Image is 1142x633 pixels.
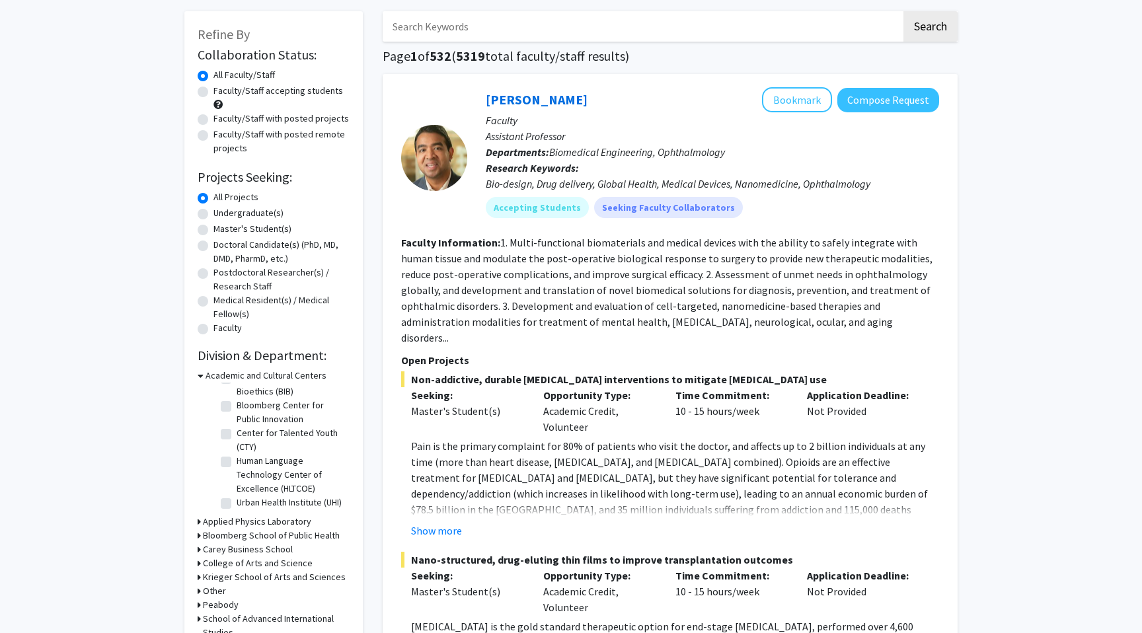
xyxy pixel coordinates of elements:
[807,568,919,583] p: Application Deadline:
[430,48,451,64] span: 532
[213,222,291,236] label: Master's Student(s)
[837,88,939,112] button: Compose Request to Kunal Parikh
[410,48,418,64] span: 1
[237,371,346,398] label: Berman Institute of Bioethics (BIB)
[213,84,343,98] label: Faculty/Staff accepting students
[237,426,346,454] label: Center for Talented Youth (CTY)
[411,387,523,403] p: Seeking:
[807,387,919,403] p: Application Deadline:
[213,112,349,126] label: Faculty/Staff with posted projects
[456,48,485,64] span: 5319
[533,568,666,615] div: Academic Credit, Volunteer
[203,556,313,570] h3: College of Arts and Science
[203,598,239,612] h3: Peabody
[486,176,939,192] div: Bio-design, Drug delivery, Global Health, Medical Devices, Nanomedicine, Ophthalmology
[206,369,326,383] h3: Academic and Cultural Centers
[675,568,788,583] p: Time Commitment:
[213,266,350,293] label: Postdoctoral Researcher(s) / Research Staff
[203,584,226,598] h3: Other
[213,238,350,266] label: Doctoral Candidate(s) (PhD, MD, DMD, PharmD, etc.)
[213,293,350,321] label: Medical Resident(s) / Medical Fellow(s)
[675,387,788,403] p: Time Commitment:
[198,169,350,185] h2: Projects Seeking:
[666,387,798,435] div: 10 - 15 hours/week
[401,352,939,368] p: Open Projects
[203,515,311,529] h3: Applied Physics Laboratory
[213,206,284,220] label: Undergraduate(s)
[401,552,939,568] span: Nano-structured, drug-eluting thin films to improve transplantation outcomes
[213,68,275,82] label: All Faculty/Staff
[762,87,832,112] button: Add Kunal Parikh to Bookmarks
[797,568,929,615] div: Not Provided
[411,568,523,583] p: Seeking:
[213,128,350,155] label: Faculty/Staff with posted remote projects
[203,542,293,556] h3: Carey Business School
[10,574,56,623] iframe: Chat
[903,11,958,42] button: Search
[383,48,958,64] h1: Page of ( total faculty/staff results)
[198,26,250,42] span: Refine By
[411,523,462,539] button: Show more
[401,236,933,344] fg-read-more: 1. Multi-functional biomaterials and medical devices with the ability to safely integrate with hu...
[198,47,350,63] h2: Collaboration Status:
[797,387,929,435] div: Not Provided
[203,529,340,542] h3: Bloomberg School of Public Health
[543,387,656,403] p: Opportunity Type:
[411,403,523,419] div: Master's Student(s)
[486,112,939,128] p: Faculty
[198,348,350,363] h2: Division & Department:
[411,583,523,599] div: Master's Student(s)
[486,197,589,218] mat-chip: Accepting Students
[237,454,346,496] label: Human Language Technology Center of Excellence (HLTCOE)
[237,496,342,509] label: Urban Health Institute (UHI)
[401,236,500,249] b: Faculty Information:
[237,398,346,426] label: Bloomberg Center for Public Innovation
[486,91,588,108] a: [PERSON_NAME]
[549,145,725,159] span: Biomedical Engineering, Ophthalmology
[543,568,656,583] p: Opportunity Type:
[401,371,939,387] span: Non-addictive, durable [MEDICAL_DATA] interventions to mitigate [MEDICAL_DATA] use
[486,145,549,159] b: Departments:
[666,568,798,615] div: 10 - 15 hours/week
[486,128,939,144] p: Assistant Professor
[486,161,579,174] b: Research Keywords:
[213,321,242,335] label: Faculty
[213,190,258,204] label: All Projects
[383,11,901,42] input: Search Keywords
[411,438,939,549] p: Pain is the primary complaint for 80% of patients who visit the doctor, and affects up to 2 billi...
[533,387,666,435] div: Academic Credit, Volunteer
[203,570,346,584] h3: Krieger School of Arts and Sciences
[594,197,743,218] mat-chip: Seeking Faculty Collaborators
